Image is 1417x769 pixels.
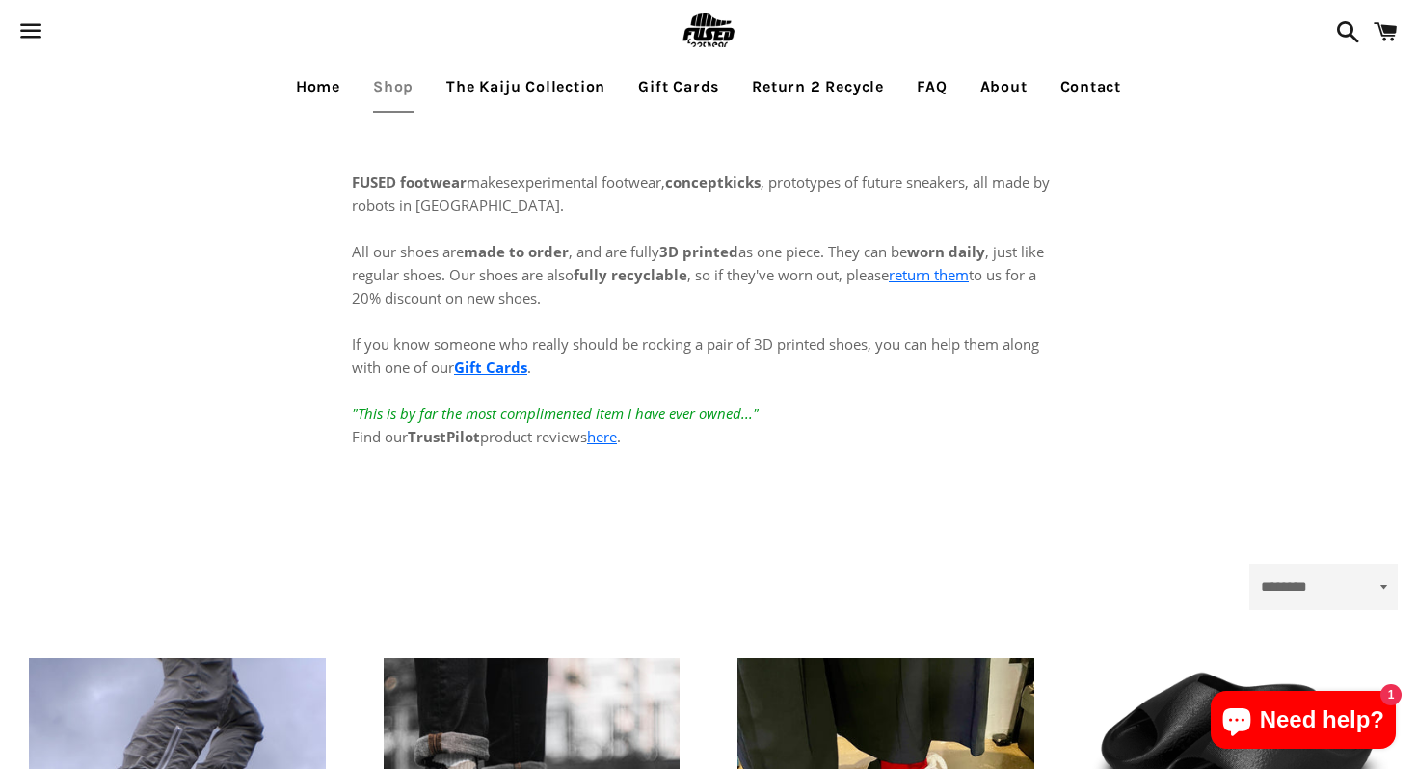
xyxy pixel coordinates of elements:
[352,172,510,192] span: makes
[624,63,734,111] a: Gift Cards
[432,63,620,111] a: The Kaiju Collection
[659,242,738,261] strong: 3D printed
[352,404,759,423] em: "This is by far the most complimented item I have ever owned..."
[889,265,969,284] a: return them
[665,172,761,192] strong: conceptkicks
[966,63,1042,111] a: About
[587,427,617,446] a: here
[574,265,687,284] strong: fully recyclable
[737,63,898,111] a: Return 2 Recycle
[464,242,569,261] strong: made to order
[359,63,428,111] a: Shop
[352,172,1050,215] span: experimental footwear, , prototypes of future sneakers, all made by robots in [GEOGRAPHIC_DATA].
[352,217,1065,448] p: All our shoes are , and are fully as one piece. They can be , just like regular shoes. Our shoes ...
[1046,63,1136,111] a: Contact
[408,427,480,446] strong: TrustPilot
[281,63,355,111] a: Home
[902,63,961,111] a: FAQ
[907,242,985,261] strong: worn daily
[352,172,467,192] strong: FUSED footwear
[454,358,527,377] a: Gift Cards
[1205,691,1402,754] inbox-online-store-chat: Shopify online store chat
